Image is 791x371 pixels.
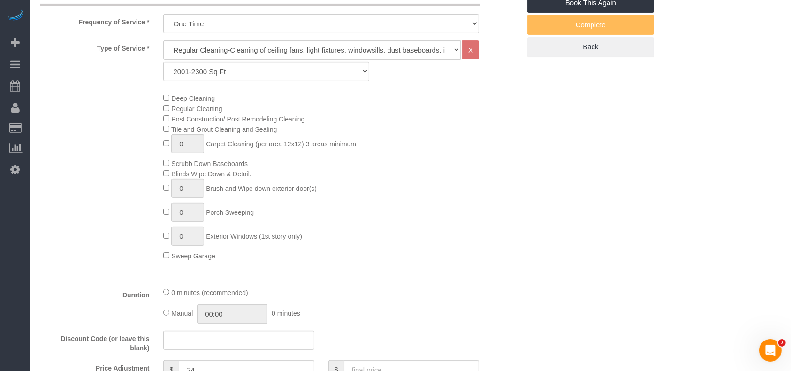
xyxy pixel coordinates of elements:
span: 0 minutes (recommended) [171,289,248,296]
span: Tile and Grout Cleaning and Sealing [171,126,277,133]
label: Frequency of Service * [33,14,156,27]
span: Exterior Windows (1st story only) [206,233,302,240]
span: 0 minutes [272,310,300,317]
span: Blinds Wipe Down & Detail. [171,170,251,178]
span: Regular Cleaning [171,105,222,113]
span: Deep Cleaning [171,95,215,102]
span: Post Construction/ Post Remodeling Cleaning [171,115,304,123]
label: Duration [33,287,156,300]
label: Type of Service * [33,40,156,53]
span: Manual [171,310,193,317]
iframe: Intercom live chat [759,339,782,362]
span: Scrubb Down Baseboards [171,160,248,167]
span: Brush and Wipe down exterior door(s) [206,185,317,192]
span: Porch Sweeping [206,209,254,216]
span: 7 [778,339,786,347]
span: Carpet Cleaning (per area 12x12) 3 areas minimum [206,140,356,148]
label: Discount Code (or leave this blank) [33,331,156,353]
img: Automaid Logo [6,9,24,23]
span: Sweep Garage [171,252,215,260]
a: Back [527,37,654,57]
